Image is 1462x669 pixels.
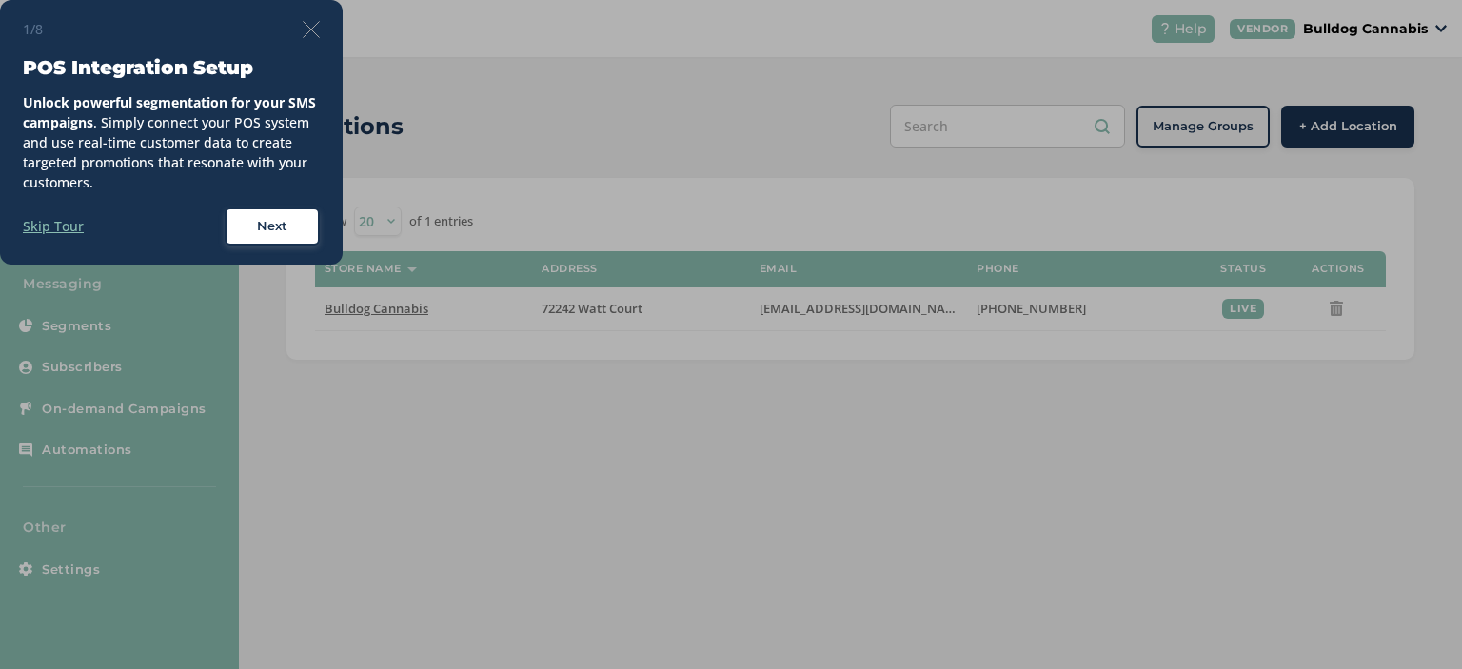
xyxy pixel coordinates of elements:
[23,216,84,236] label: Skip Tour
[23,92,320,192] div: . Simply connect your POS system and use real-time customer data to create targeted promotions th...
[303,21,320,38] img: icon-close-thin-accent-606ae9a3.svg
[23,93,316,131] strong: Unlock powerful segmentation for your SMS campaigns
[257,217,287,236] span: Next
[1367,578,1462,669] iframe: Chat Widget
[23,19,43,39] span: 1/8
[225,207,320,246] button: Next
[23,54,320,81] h3: POS Integration Setup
